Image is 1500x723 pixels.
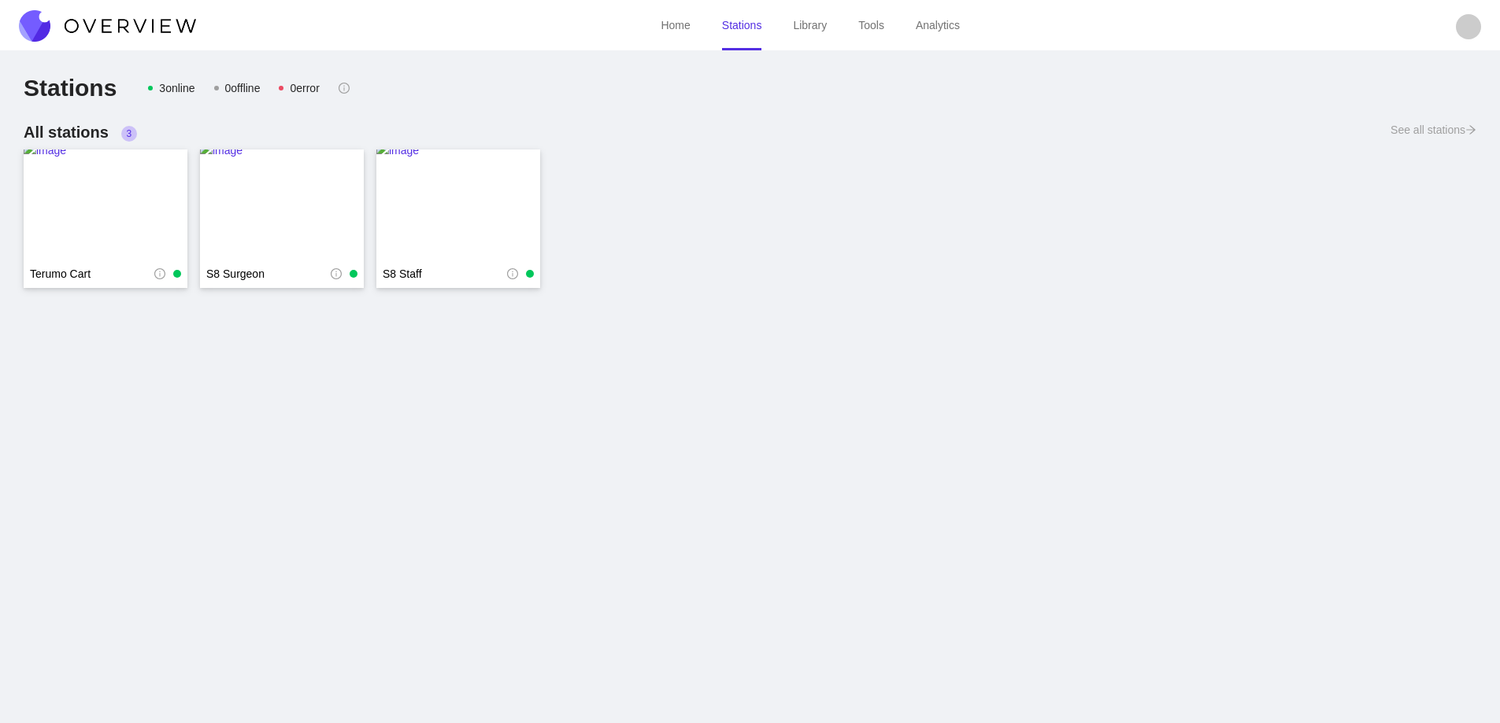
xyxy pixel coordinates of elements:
[225,79,261,97] div: 0 offline
[206,266,331,282] a: S8 Surgeon
[24,142,187,267] img: image
[383,266,507,282] a: S8 Staff
[290,79,319,97] div: 0 error
[154,268,165,279] span: info-circle
[376,142,540,267] img: image
[661,19,690,31] a: Home
[121,126,137,142] sup: 3
[722,19,762,31] a: Stations
[200,149,364,260] a: image
[331,268,342,279] span: info-circle
[24,74,117,102] h2: Stations
[159,79,194,97] div: 3 online
[1465,124,1476,135] span: arrow-right
[858,19,884,31] a: Tools
[126,128,131,139] span: 3
[793,19,827,31] a: Library
[30,266,154,282] a: Terumo Cart
[24,149,187,260] a: image
[1391,121,1476,149] a: See all stationsarrow-right
[507,268,518,279] span: info-circle
[24,121,137,143] h3: All stations
[376,149,540,260] a: image
[200,142,364,267] img: image
[916,19,960,31] a: Analytics
[339,83,350,94] span: info-circle
[19,10,196,42] img: Overview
